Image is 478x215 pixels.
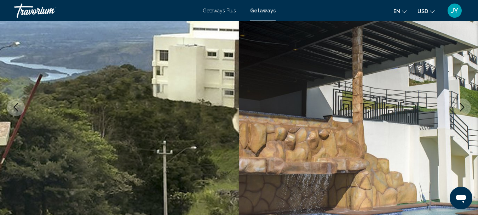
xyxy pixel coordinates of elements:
button: Change currency [417,6,435,16]
iframe: Button to launch messaging window [450,187,472,209]
span: USD [417,9,428,14]
span: JY [451,7,458,14]
a: Travorium [14,4,196,18]
span: en [393,9,400,14]
a: Getaways Plus [203,8,236,13]
button: Previous image [7,98,25,116]
button: Next image [453,98,471,116]
a: Getaways [250,8,276,13]
button: Change language [393,6,407,16]
button: User Menu [445,3,464,18]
